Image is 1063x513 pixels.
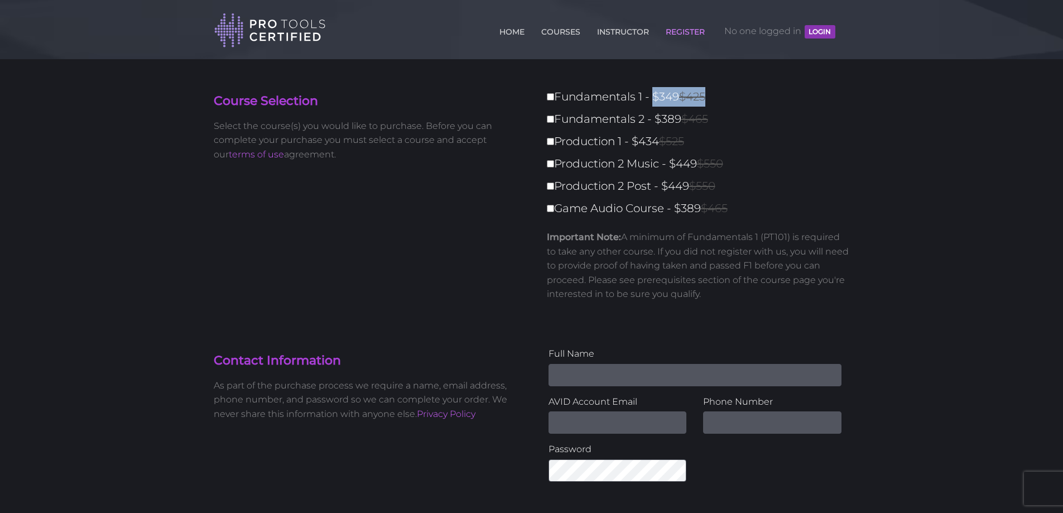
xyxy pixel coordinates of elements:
p: Select the course(s) you would like to purchase. Before you can complete your purchase you must s... [214,119,523,162]
span: $425 [679,90,705,103]
span: $550 [689,179,715,193]
span: No one logged in [724,15,835,48]
button: LOGIN [805,25,835,39]
input: Fundamentals 2 - $389$465 [547,116,554,123]
a: terms of use [229,149,284,160]
label: Phone Number [703,395,841,409]
a: COURSES [538,21,583,39]
input: Game Audio Course - $389$465 [547,205,554,212]
label: AVID Account Email [549,395,687,409]
a: INSTRUCTOR [594,21,652,39]
input: Fundamentals 1 - $349$425 [547,93,554,100]
input: Production 2 Music - $449$550 [547,160,554,167]
p: As part of the purchase process we require a name, email address, phone number, and password so w... [214,378,523,421]
input: Production 2 Post - $449$550 [547,183,554,190]
label: Fundamentals 2 - $389 [547,109,857,129]
label: Production 2 Music - $449 [547,154,857,174]
img: Pro Tools Certified Logo [214,12,326,49]
input: Production 1 - $434$525 [547,138,554,145]
label: Fundamentals 1 - $349 [547,87,857,107]
h4: Course Selection [214,93,523,110]
a: REGISTER [663,21,708,39]
h4: Contact Information [214,352,523,370]
label: Password [549,442,687,457]
span: $465 [701,202,728,215]
span: $465 [681,112,708,126]
a: Privacy Policy [417,409,475,419]
p: A minimum of Fundamentals 1 (PT101) is required to take any other course. If you did not register... [547,230,850,301]
span: $550 [697,157,723,170]
span: $525 [659,135,684,148]
a: HOME [497,21,527,39]
label: Production 2 Post - $449 [547,176,857,196]
label: Game Audio Course - $389 [547,199,857,218]
label: Full Name [549,347,841,361]
strong: Important Note: [547,232,621,242]
label: Production 1 - $434 [547,132,857,151]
